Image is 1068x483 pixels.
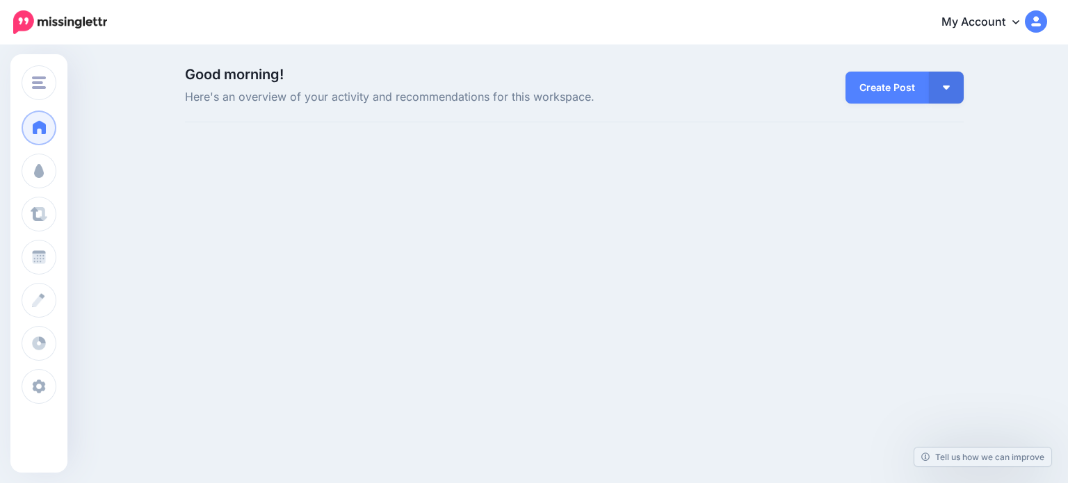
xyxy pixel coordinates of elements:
[185,88,697,106] span: Here's an overview of your activity and recommendations for this workspace.
[185,66,284,83] span: Good morning!
[928,6,1047,40] a: My Account
[845,72,929,104] a: Create Post
[32,76,46,89] img: menu.png
[943,85,950,90] img: arrow-down-white.png
[914,448,1051,466] a: Tell us how we can improve
[13,10,107,34] img: Missinglettr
